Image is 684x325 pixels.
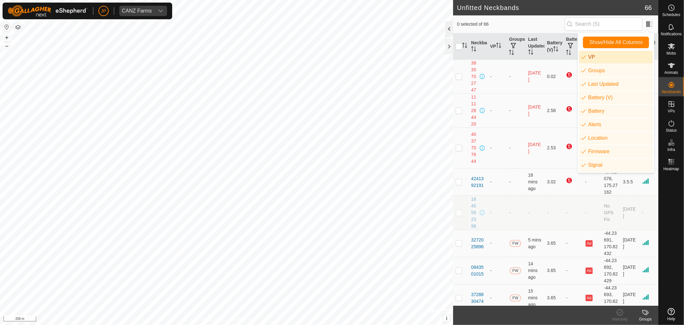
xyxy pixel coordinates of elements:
td: - [506,93,525,127]
span: FW [510,267,521,274]
td: - [563,284,582,312]
span: 21 Aug 2025, 7:34 am [528,70,541,82]
td: [DATE] [621,230,639,257]
span: Mobs [667,51,676,55]
button: – [3,42,11,50]
img: Signal strength [642,239,650,246]
td: - [563,257,582,284]
td: - [506,59,525,93]
span: 5 Sept 2025, 9:36 am [528,172,538,191]
span: Heatmap [663,167,679,171]
div: 0843501015 [471,264,485,277]
span: Status [666,128,677,132]
li: enum.columnList.lastUpdated [579,78,653,91]
li: vp.label.vp [579,51,653,64]
app-display-virtual-paddock-transition: - [490,268,492,273]
td: [DATE] [621,196,639,230]
div: 4037707644 [471,131,478,165]
td: - [545,196,563,230]
button: Ad [586,240,593,247]
td: [DATE] [621,257,639,284]
td: - [563,230,582,257]
li: enum.columnList.signal [579,159,653,171]
td: [DATE] [621,284,639,312]
td: 3.65 [545,284,563,312]
a: Help [659,305,684,323]
td: 2.58 [545,93,563,127]
span: - [528,210,530,215]
div: Groups [633,316,658,322]
span: 0 selected of 66 [457,21,565,28]
span: Infra [667,148,675,152]
span: JP [101,8,106,14]
img: Gallagher Logo [8,5,88,17]
span: 5 Sept 2025, 9:49 am [528,237,541,249]
div: 3728830474 [471,291,485,305]
span: 8 Aug 2025, 12:53 pm [528,104,541,116]
p-sorticon: Activate to sort [566,51,571,56]
li: animal.label.alerts [579,118,653,131]
th: Last Updated [526,33,545,60]
p-sorticon: Activate to sort [496,44,501,49]
td: - [639,196,658,230]
th: Battery (V) [545,33,563,60]
a: Privacy Policy [201,317,225,322]
div: CANZ Farms [122,8,152,13]
span: FW [510,240,521,247]
td: 2.53 [545,127,563,168]
button: Reset Map [3,23,11,31]
img: Signal strength [642,177,650,185]
td: -44.23692, 170.82429 [601,257,620,284]
td: - [506,168,525,196]
span: Animals [664,71,678,75]
td: 3.5.5 [621,168,639,196]
app-display-virtual-paddock-transition: - [490,295,492,300]
td: No GPS Fix [601,196,620,230]
li: enum.columnList.firmware [579,145,653,158]
app-display-virtual-paddock-transition: - [490,210,492,215]
p-sorticon: Activate to sort [553,47,558,52]
td: - [582,168,601,196]
div: 4241392191 [471,175,485,189]
span: Neckbands [662,90,681,94]
td: -37.81076, 175.27162 [601,168,620,196]
img: Signal strength [642,266,650,274]
span: Help [667,317,675,321]
div: Warranty [607,316,633,322]
p-sorticon: Activate to sort [509,51,514,56]
td: - [563,196,582,230]
a: Contact Us [233,317,252,322]
li: neckband.label.battery [579,105,653,118]
span: VPs [668,109,675,113]
span: 24 Aug 2025, 7:56 am [528,142,541,154]
td: - [582,196,601,230]
div: 1111284420 [471,94,478,127]
span: 5 Sept 2025, 9:39 am [528,288,538,307]
td: 3.65 [545,257,563,284]
span: Show/Hide All Columns [589,40,643,45]
app-display-virtual-paddock-transition: - [490,145,492,150]
div: dropdown trigger [154,6,167,16]
div: 3272025896 [471,237,485,250]
input: Search (S) [565,17,642,31]
div: 3835702747 [471,60,478,93]
span: Notifications [661,32,682,36]
span: Schedules [662,13,680,17]
button: Show/Hide All Columns [583,37,649,48]
th: Groups [506,33,525,60]
li: common.btn.groups [579,64,653,77]
button: Ad [586,295,593,301]
th: Battery [563,33,582,60]
app-display-virtual-paddock-transition: - [490,241,492,246]
li: enum.columnList.battery [579,91,653,104]
div: 1645552398 [471,196,478,230]
p-sorticon: Activate to sort [528,50,533,56]
li: common.label.location [579,132,653,145]
app-display-virtual-paddock-transition: - [490,74,492,79]
td: 3.65 [545,230,563,257]
td: -44.23691, 170.82432 [601,230,620,257]
td: -44.23693, 170.82434 [601,284,620,312]
button: i [443,315,450,322]
span: 66 [645,3,652,13]
span: FW [510,294,521,302]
